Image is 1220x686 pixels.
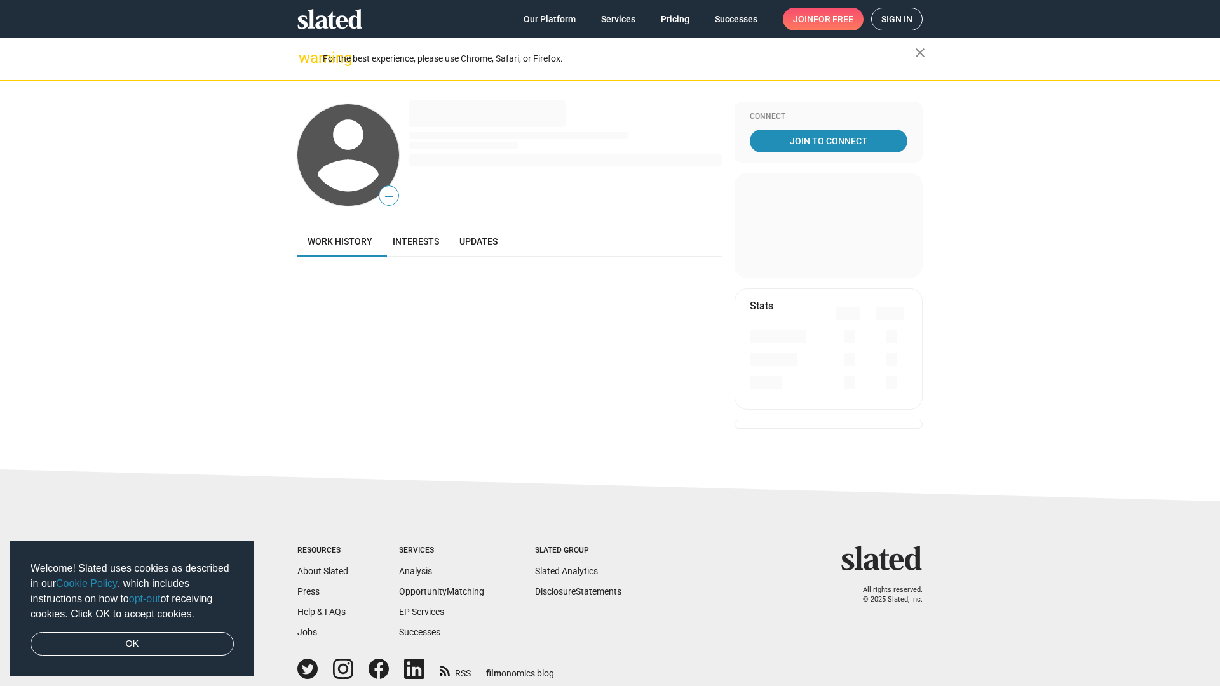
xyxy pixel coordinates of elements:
[399,566,432,576] a: Analysis
[912,45,928,60] mat-icon: close
[535,546,621,556] div: Slated Group
[783,8,864,30] a: Joinfor free
[440,660,471,680] a: RSS
[297,586,320,596] a: Press
[850,586,923,604] p: All rights reserved. © 2025 Slated, Inc.
[591,8,646,30] a: Services
[129,593,161,604] a: opt-out
[813,8,853,30] span: for free
[601,8,635,30] span: Services
[399,627,440,637] a: Successes
[793,8,853,30] span: Join
[297,627,317,637] a: Jobs
[297,607,346,617] a: Help & FAQs
[56,578,118,589] a: Cookie Policy
[379,188,398,205] span: —
[399,546,484,556] div: Services
[715,8,757,30] span: Successes
[752,130,905,152] span: Join To Connect
[459,236,498,246] span: Updates
[871,8,923,30] a: Sign in
[449,226,508,257] a: Updates
[661,8,689,30] span: Pricing
[299,50,314,65] mat-icon: warning
[297,546,348,556] div: Resources
[308,236,372,246] span: Work history
[750,130,907,152] a: Join To Connect
[535,566,598,576] a: Slated Analytics
[399,586,484,596] a: OpportunityMatching
[524,8,576,30] span: Our Platform
[881,8,912,30] span: Sign in
[651,8,700,30] a: Pricing
[297,226,383,257] a: Work history
[486,657,554,680] a: filmonomics blog
[486,668,501,678] span: film
[705,8,768,30] a: Successes
[297,566,348,576] a: About Slated
[750,112,907,122] div: Connect
[513,8,586,30] a: Our Platform
[750,299,773,313] mat-card-title: Stats
[535,586,621,596] a: DisclosureStatements
[10,541,254,676] div: cookieconsent
[393,236,439,246] span: Interests
[30,632,234,656] a: dismiss cookie message
[383,226,449,257] a: Interests
[30,561,234,622] span: Welcome! Slated uses cookies as described in our , which includes instructions on how to of recei...
[399,607,444,617] a: EP Services
[323,50,915,67] div: For the best experience, please use Chrome, Safari, or Firefox.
